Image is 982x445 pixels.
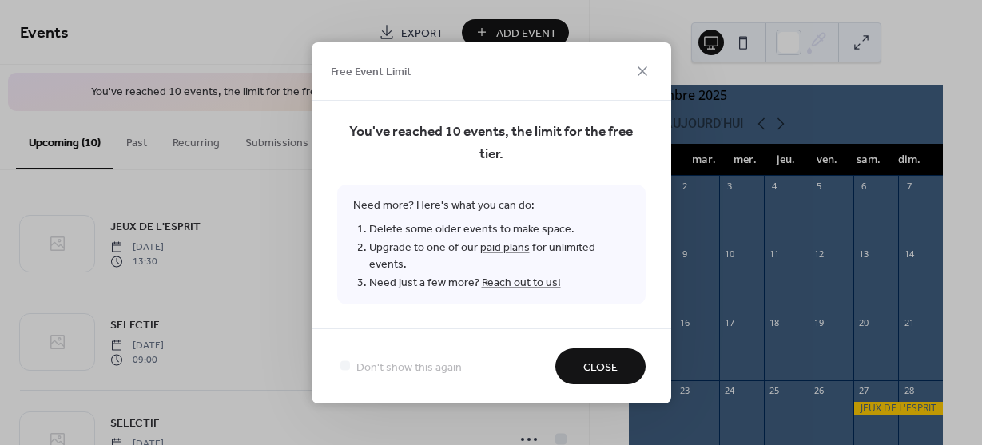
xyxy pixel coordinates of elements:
[555,348,646,384] button: Close
[331,64,411,81] span: Free Event Limit
[356,359,462,375] span: Don't show this again
[369,220,630,238] li: Delete some older events to make space.
[482,272,561,293] a: Reach out to us!
[337,185,646,304] span: Need more? Here's what you can do:
[583,359,618,375] span: Close
[480,236,530,258] a: paid plans
[369,273,630,292] li: Need just a few more?
[369,238,630,273] li: Upgrade to one of our for unlimited events.
[337,121,646,165] span: You've reached 10 events, the limit for the free tier.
